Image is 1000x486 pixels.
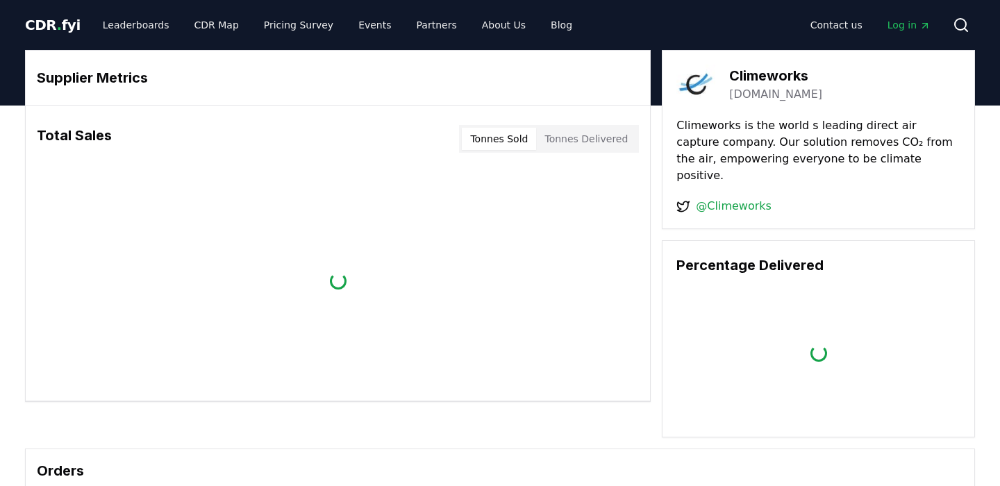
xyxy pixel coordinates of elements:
[807,342,831,365] div: loading
[676,65,715,103] img: Climeworks-logo
[696,198,772,215] a: @Climeworks
[676,255,960,276] h3: Percentage Delivered
[253,12,344,37] a: Pricing Survey
[92,12,181,37] a: Leaderboards
[183,12,250,37] a: CDR Map
[536,128,636,150] button: Tonnes Delivered
[471,12,537,37] a: About Us
[92,12,583,37] nav: Main
[676,117,960,184] p: Climeworks is the world s leading direct air capture company. Our solution removes CO₂ from the a...
[37,67,639,88] h3: Supplier Metrics
[799,12,942,37] nav: Main
[37,460,963,481] h3: Orders
[25,17,81,33] span: CDR fyi
[37,125,112,153] h3: Total Sales
[57,17,62,33] span: .
[347,12,402,37] a: Events
[25,15,81,35] a: CDR.fyi
[876,12,942,37] a: Log in
[540,12,583,37] a: Blog
[326,269,350,293] div: loading
[462,128,536,150] button: Tonnes Sold
[799,12,874,37] a: Contact us
[729,65,822,86] h3: Climeworks
[729,86,822,103] a: [DOMAIN_NAME]
[887,18,931,32] span: Log in
[406,12,468,37] a: Partners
